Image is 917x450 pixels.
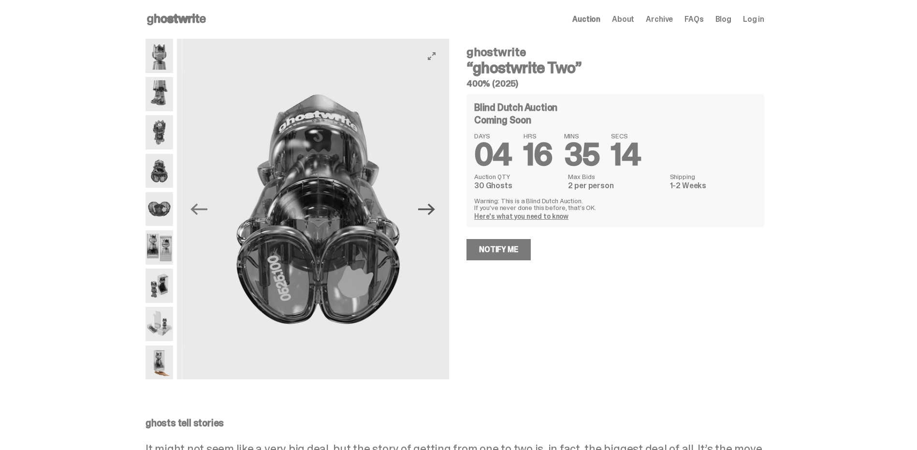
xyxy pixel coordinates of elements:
[146,307,173,341] img: ghostwrite_Two_Media_13.png
[466,60,764,75] h3: “ghostwrite Two”
[670,173,757,180] dt: Shipping
[670,182,757,190] dd: 1-2 Weeks
[146,192,173,226] img: ghostwrite_Two_Media_8.png
[572,15,600,23] a: Auction
[474,197,757,211] p: Warning: This is a Blind Dutch Auction. If you’ve never done this before, that’s OK.
[646,15,673,23] a: Archive
[146,39,173,73] img: ghostwrite_Two_Media_1.png
[474,173,562,180] dt: Auction QTY
[466,239,531,260] a: Notify Me
[474,103,557,112] h4: Blind Dutch Auction
[146,418,764,428] p: ghosts tell stories
[146,269,173,303] img: ghostwrite_Two_Media_11.png
[146,345,173,380] img: ghostwrite_Two_Media_14.png
[524,133,553,139] span: HRS
[474,115,757,125] div: Coming Soon
[474,212,568,221] a: Here's what you need to know
[426,50,437,62] button: View full-screen
[189,198,210,220] button: Previous
[568,182,664,190] dd: 2 per person
[146,154,173,188] img: ghostwrite_Two_Media_6.png
[466,46,764,58] h4: ghostwrite
[474,133,512,139] span: DAYS
[474,135,512,175] span: 04
[466,79,764,88] h5: 400% (2025)
[524,135,553,175] span: 16
[146,230,173,265] img: ghostwrite_Two_Media_10.png
[146,115,173,150] img: ghostwrite_Two_Media_5.png
[564,133,600,139] span: MINS
[474,182,562,190] dd: 30 Ghosts
[568,173,664,180] dt: Max Bids
[146,77,173,111] img: ghostwrite_Two_Media_3.png
[416,198,437,220] button: Next
[743,15,764,23] a: Log in
[611,133,640,139] span: SECS
[684,15,703,23] a: FAQs
[564,135,600,175] span: 35
[611,135,640,175] span: 14
[182,39,454,379] img: ghostwrite_Two_Media_6.png
[715,15,731,23] a: Blog
[612,15,634,23] a: About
